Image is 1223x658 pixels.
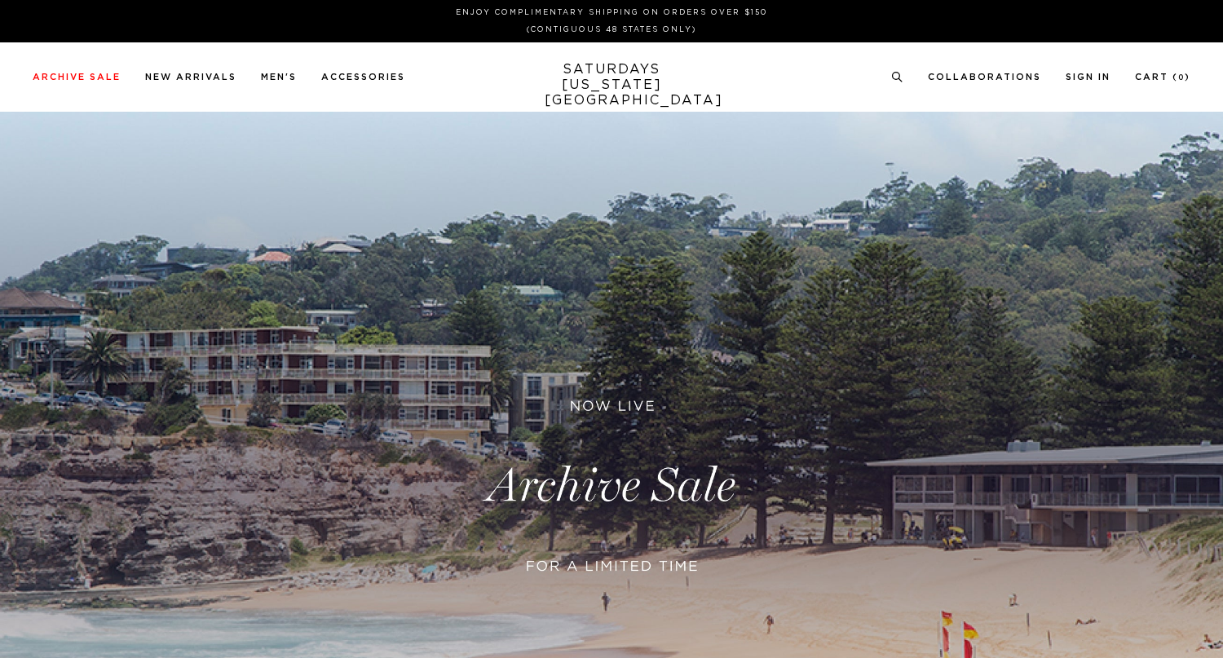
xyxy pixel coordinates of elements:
p: (Contiguous 48 States Only) [39,24,1184,36]
p: Enjoy Complimentary Shipping on Orders Over $150 [39,7,1184,19]
a: Men's [261,73,297,82]
a: Sign In [1066,73,1110,82]
a: Archive Sale [33,73,121,82]
small: 0 [1178,74,1185,82]
a: Collaborations [928,73,1041,82]
a: SATURDAYS[US_STATE][GEOGRAPHIC_DATA] [545,62,679,108]
a: Accessories [321,73,405,82]
a: Cart (0) [1135,73,1190,82]
a: New Arrivals [145,73,236,82]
